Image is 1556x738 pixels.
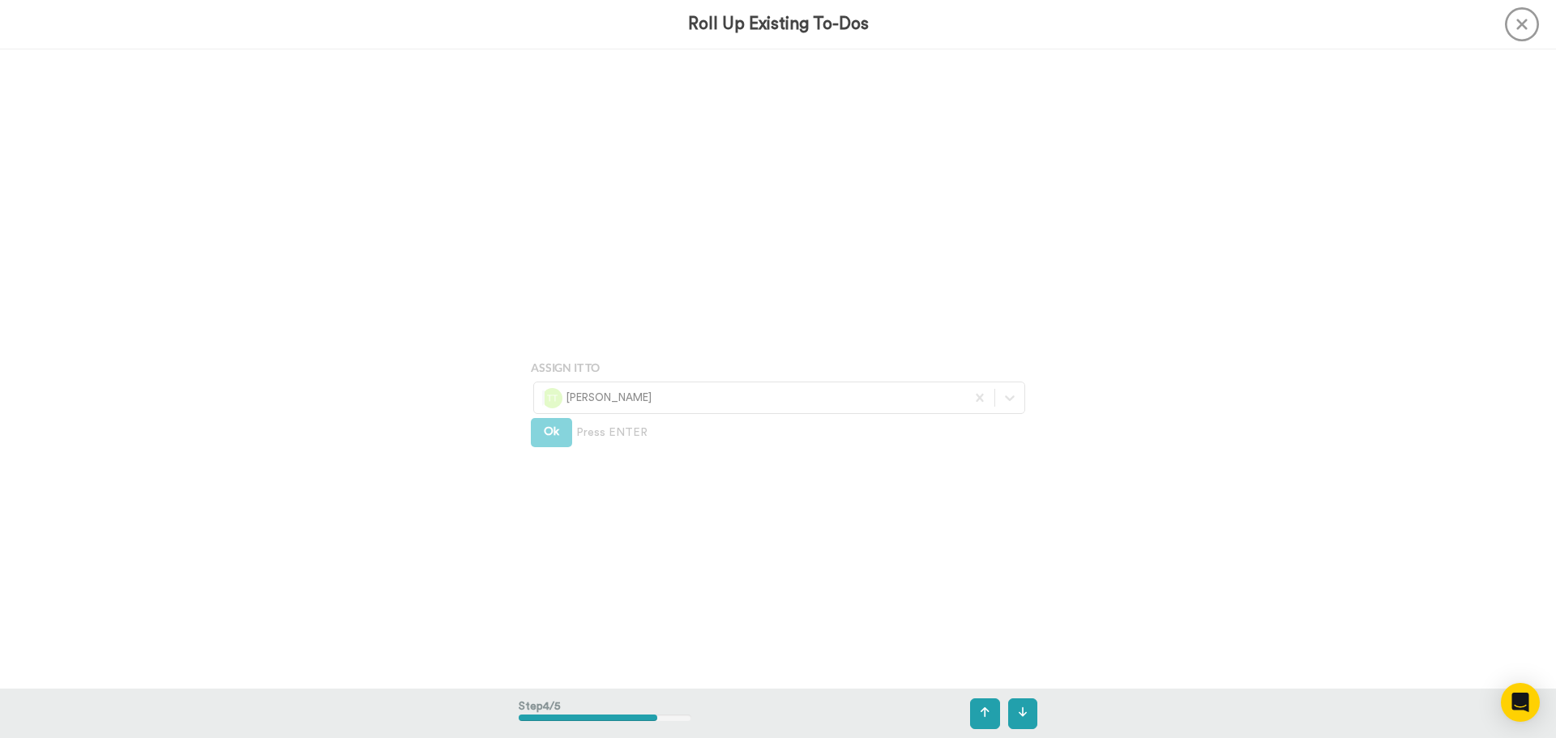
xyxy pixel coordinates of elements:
[531,418,572,447] button: Ok
[1501,683,1540,722] div: Open Intercom Messenger
[688,15,869,33] h3: Roll Up Existing To-Dos
[519,690,691,737] div: Step 4 / 5
[531,361,1025,373] h4: Assign It To
[544,426,559,437] span: Ok
[542,388,957,408] div: [PERSON_NAME]
[576,424,648,441] span: Press ENTER
[542,388,562,408] img: tt.png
